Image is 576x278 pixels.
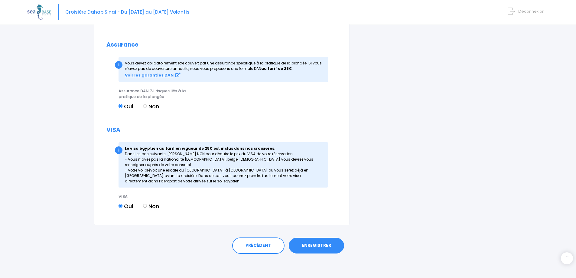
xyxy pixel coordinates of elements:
[119,104,122,108] input: Oui
[143,202,159,210] label: Non
[125,146,275,151] strong: Le visa égyptien au tarif en vigueur de 25€ est inclus dans nos croisières.
[143,104,147,108] input: Non
[119,88,186,100] span: Assurance DAN 7J risques liés à la pratique de la plongée
[125,73,180,78] a: Voir les garanties DAN
[125,72,174,78] strong: Voir les garanties DAN
[143,204,147,208] input: Non
[65,9,190,15] span: Croisière Dahab Sinai - Du [DATE] au [DATE] Volantis
[518,8,545,14] span: Déconnexion
[119,204,122,208] input: Oui
[119,142,328,188] div: Dans les cas suivants, [PERSON_NAME] NON pour déduire le prix du VISA de votre réservation : - Vo...
[261,66,292,71] strong: au tarif de 25€
[119,57,328,82] div: Vous devez obligatoirement être couvert par une assurance spécifique à la pratique de la plong...
[115,146,122,154] div: i
[119,194,128,199] span: VISA
[289,238,344,253] a: ENREGISTRER
[143,102,159,110] label: Non
[232,237,285,254] a: PRÉCÉDENT
[119,102,133,110] label: Oui
[106,41,337,48] h2: Assurance
[119,202,133,210] label: Oui
[106,127,337,134] h2: VISA
[115,61,122,69] div: i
